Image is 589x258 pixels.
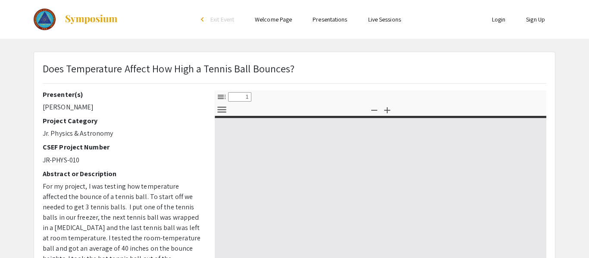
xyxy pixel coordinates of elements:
p: [PERSON_NAME] [43,102,202,112]
h2: Presenter(s) [43,90,202,99]
button: Toggle Sidebar [214,90,229,103]
a: Live Sessions [368,16,401,23]
p: Does Temperature Affect How High a Tennis Ball Bounces? [43,61,295,76]
h2: CSEF Project Number [43,143,202,151]
a: The 2023 Colorado Science & Engineering Fair [34,9,118,30]
img: Symposium by ForagerOne [64,14,118,25]
p: Jr. Physics & Astronomy [43,128,202,139]
input: Page [228,92,251,102]
a: Welcome Page [255,16,292,23]
p: JR-PHYS-010 [43,155,202,165]
h2: Abstract or Description [43,170,202,178]
button: Tools [214,103,229,116]
span: Exit Event [210,16,234,23]
button: Zoom Out [367,103,382,116]
img: The 2023 Colorado Science & Engineering Fair [34,9,56,30]
a: Presentations [313,16,347,23]
button: Zoom In [380,103,395,116]
h2: Project Category [43,117,202,125]
div: arrow_back_ios [201,17,206,22]
a: Sign Up [526,16,545,23]
a: Login [492,16,506,23]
